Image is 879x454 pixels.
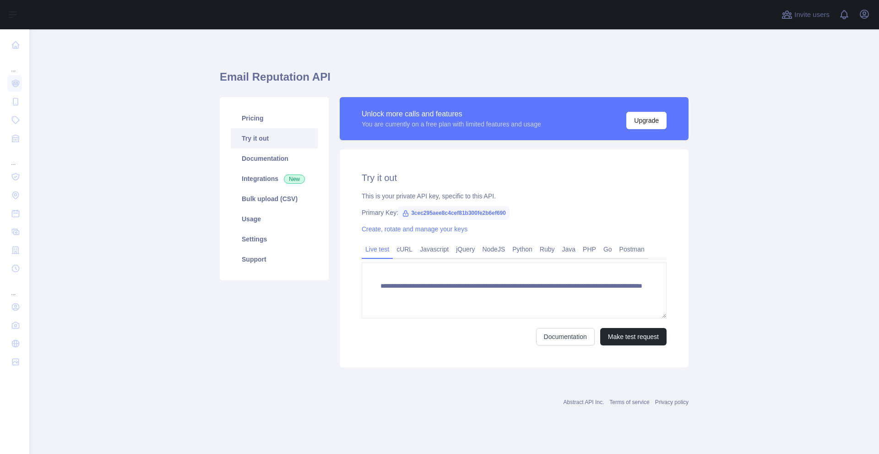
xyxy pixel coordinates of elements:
[393,242,416,257] a: cURL
[509,242,536,257] a: Python
[220,70,689,92] h1: Email Reputation API
[7,55,22,73] div: ...
[231,229,318,249] a: Settings
[655,399,689,405] a: Privacy policy
[452,242,478,257] a: jQuery
[231,108,318,128] a: Pricing
[600,328,667,345] button: Make test request
[362,191,667,201] div: This is your private API key, specific to this API.
[231,189,318,209] a: Bulk upload (CSV)
[416,242,452,257] a: Javascript
[478,242,509,257] a: NodeJS
[616,242,648,257] a: Postman
[564,399,604,405] a: Abstract API Inc.
[609,399,649,405] a: Terms of service
[231,148,318,169] a: Documentation
[559,242,580,257] a: Java
[7,148,22,167] div: ...
[362,171,667,184] h2: Try it out
[794,10,830,20] span: Invite users
[780,7,831,22] button: Invite users
[231,169,318,189] a: Integrations New
[231,128,318,148] a: Try it out
[362,120,541,129] div: You are currently on a free plan with limited features and usage
[7,279,22,297] div: ...
[284,175,305,184] span: New
[362,109,541,120] div: Unlock more calls and features
[231,249,318,269] a: Support
[362,208,667,217] div: Primary Key:
[579,242,600,257] a: PHP
[398,206,510,220] span: 3cec295aee8c4cef81b300fe2b6ef690
[626,112,667,129] button: Upgrade
[362,242,393,257] a: Live test
[362,225,467,233] a: Create, rotate and manage your keys
[536,242,559,257] a: Ruby
[536,328,595,345] a: Documentation
[600,242,616,257] a: Go
[231,209,318,229] a: Usage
